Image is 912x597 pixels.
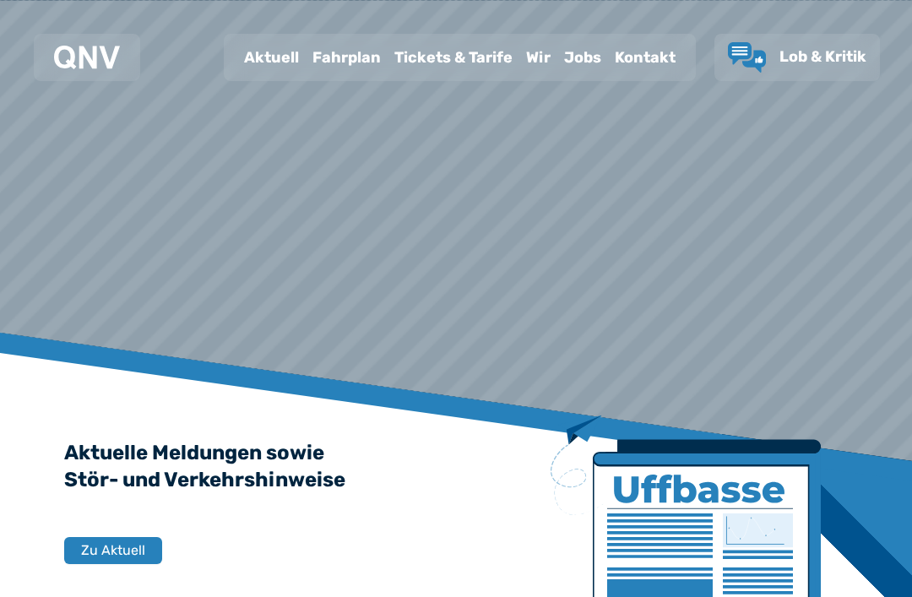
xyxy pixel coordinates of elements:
a: Aktuell [237,35,306,79]
h2: Aktuelle Meldungen sowie Stör- und Verkehrshinweise [64,439,848,493]
a: Fahrplan [306,35,388,79]
a: Wir [519,35,557,79]
a: Jobs [557,35,608,79]
a: Kontakt [608,35,682,79]
span: Lob & Kritik [779,47,866,66]
a: Lob & Kritik [728,42,866,73]
a: QNV Logo [54,41,120,74]
a: Tickets & Tarife [388,35,519,79]
img: QNV Logo [54,46,120,69]
button: Zu Aktuell [64,537,162,564]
